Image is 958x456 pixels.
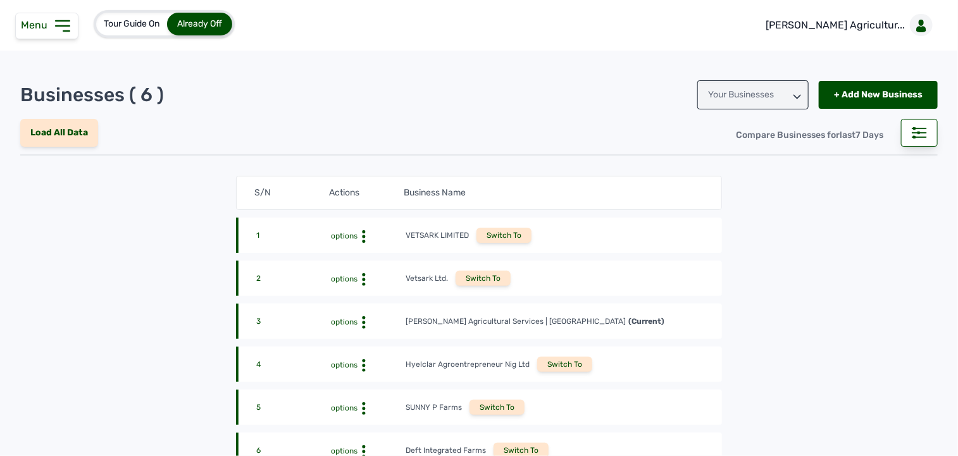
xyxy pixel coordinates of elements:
[331,317,358,326] span: options
[406,230,469,240] div: VETSARK LIMITED
[331,360,358,369] span: options
[726,121,893,149] div: Compare Businesses for 7 Days
[406,402,462,412] div: SUNNY P Farms
[819,81,938,109] div: + Add New Business
[104,18,159,29] span: Tour Guide On
[476,228,532,243] div: Switch To
[331,404,358,412] span: options
[470,400,525,415] div: Switch To
[766,18,905,33] p: [PERSON_NAME] Agricultur...
[331,447,358,455] span: options
[256,402,331,415] div: 5
[256,230,331,243] div: 1
[256,359,331,372] div: 4
[456,271,511,286] div: Switch To
[406,273,448,283] div: Vetsark Ltd.
[254,187,329,199] div: S/N
[756,8,938,43] a: [PERSON_NAME] Agricultur...
[256,316,331,329] div: 3
[406,445,486,455] div: Deft Integrated Farms
[404,187,704,199] div: Business Name
[406,316,626,326] div: [PERSON_NAME] Agricultural Services | [GEOGRAPHIC_DATA]
[331,274,358,283] span: options
[256,273,331,286] div: 2
[20,83,164,106] p: Businesses ( 6 )
[626,317,664,326] span: (Current)
[697,80,809,109] div: Your Businesses
[537,357,592,372] div: Switch To
[331,231,358,240] span: options
[329,187,404,199] div: Actions
[406,359,530,369] div: Hyelclar Agroentrepreneur Nig Ltd
[840,130,855,140] span: last
[177,18,222,29] span: Already Off
[21,19,53,31] span: Menu
[30,127,88,138] span: Load All Data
